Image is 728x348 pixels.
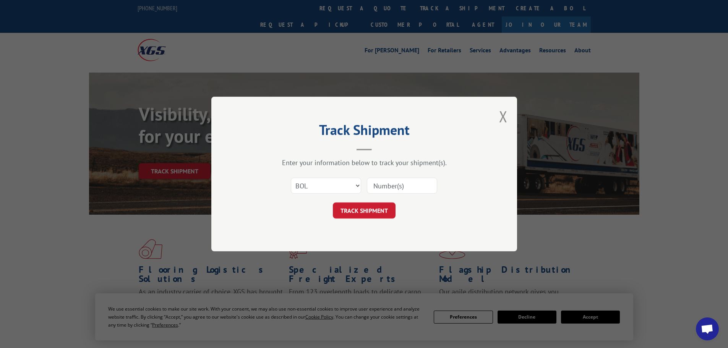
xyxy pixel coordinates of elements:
div: Enter your information below to track your shipment(s). [250,158,479,167]
h2: Track Shipment [250,125,479,139]
button: TRACK SHIPMENT [333,202,396,219]
button: Close modal [499,106,507,126]
input: Number(s) [367,178,437,194]
a: Open chat [696,317,719,340]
